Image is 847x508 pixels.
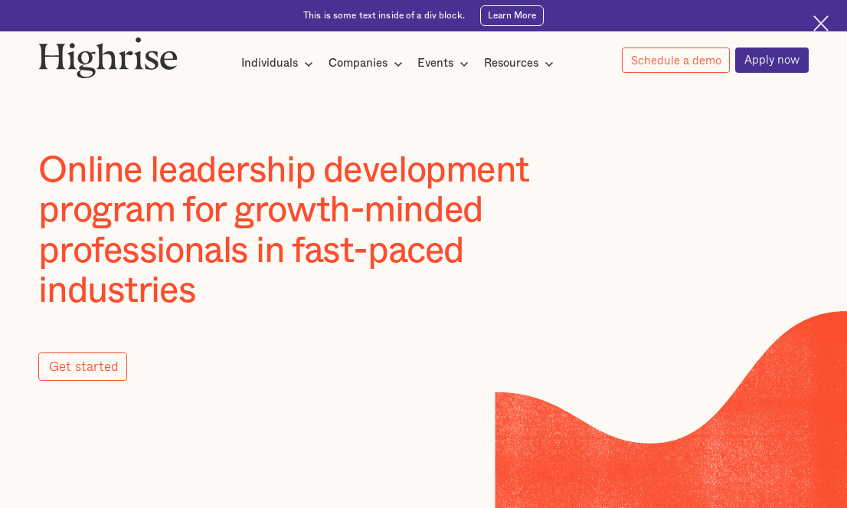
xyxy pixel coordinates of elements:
[38,37,178,79] img: Highrise logo
[484,54,558,73] div: Resources
[329,54,407,73] div: Companies
[480,5,544,26] a: Learn More
[622,48,730,73] a: Schedule a demo
[417,54,473,73] div: Events
[241,54,298,73] div: Individuals
[417,54,453,73] div: Events
[735,48,808,74] a: Apply now
[484,54,538,73] div: Resources
[813,15,829,31] img: Cross icon
[329,54,388,73] div: Companies
[241,54,318,73] div: Individuals
[38,352,127,380] a: Get started
[38,151,600,311] h1: Online leadership development program for growth-minded professionals in fast-paced industries
[303,9,465,21] div: This is some text inside of a div block.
